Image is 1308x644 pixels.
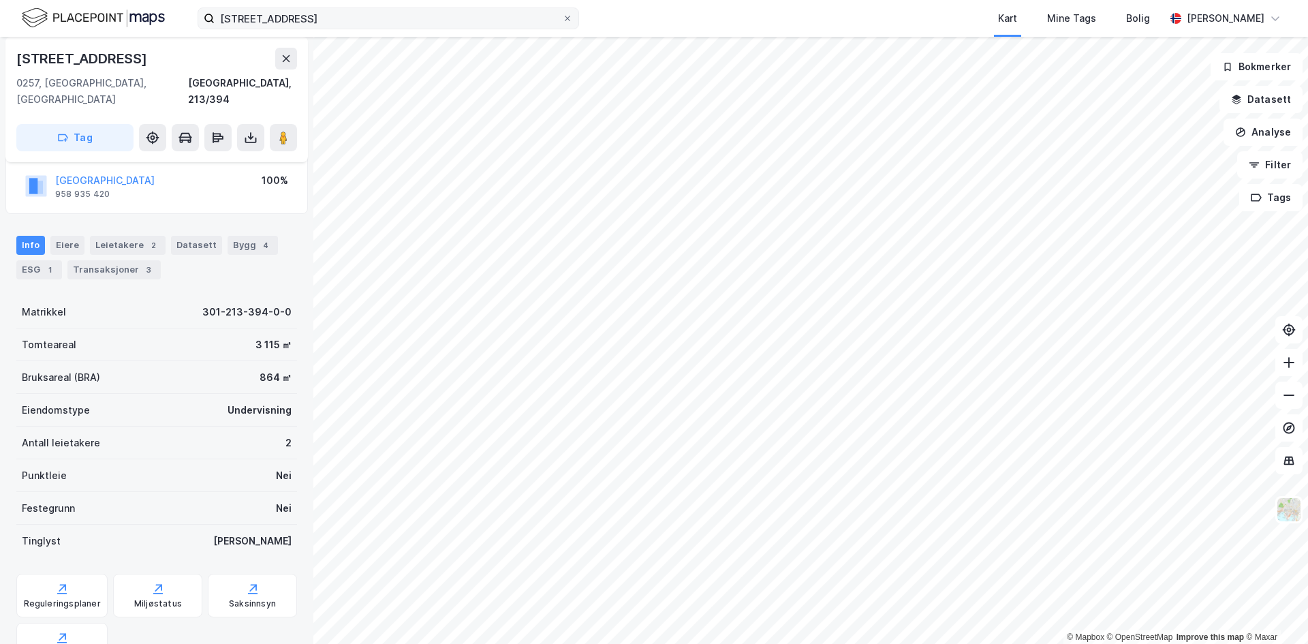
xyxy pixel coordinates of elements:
div: ESG [16,260,62,279]
button: Bokmerker [1211,53,1303,80]
div: Eiere [50,236,84,255]
div: [STREET_ADDRESS] [16,48,150,70]
div: Nei [276,467,292,484]
div: Bygg [228,236,278,255]
div: Antall leietakere [22,435,100,451]
button: Filter [1237,151,1303,179]
div: 100% [262,172,288,189]
div: [GEOGRAPHIC_DATA], 213/394 [188,75,297,108]
a: Improve this map [1177,632,1244,642]
div: Mine Tags [1047,10,1096,27]
button: Datasett [1219,86,1303,113]
iframe: Chat Widget [1240,579,1308,644]
div: Leietakere [90,236,166,255]
div: Saksinnsyn [229,598,276,609]
div: Miljøstatus [134,598,182,609]
div: 0257, [GEOGRAPHIC_DATA], [GEOGRAPHIC_DATA] [16,75,188,108]
div: 3 [142,263,155,277]
div: Tinglyst [22,533,61,549]
div: Festegrunn [22,500,75,517]
div: [PERSON_NAME] [213,533,292,549]
div: 958 935 420 [55,189,110,200]
div: Tomteareal [22,337,76,353]
div: Datasett [171,236,222,255]
input: Søk på adresse, matrikkel, gårdeiere, leietakere eller personer [215,8,562,29]
div: Eiendomstype [22,402,90,418]
div: 301-213-394-0-0 [202,304,292,320]
div: Kart [998,10,1017,27]
div: Transaksjoner [67,260,161,279]
div: Punktleie [22,467,67,484]
div: 3 115 ㎡ [255,337,292,353]
div: 2 [146,239,160,252]
button: Tags [1239,184,1303,211]
div: 2 [285,435,292,451]
div: 1 [43,263,57,277]
div: 4 [259,239,272,252]
div: Undervisning [228,402,292,418]
img: logo.f888ab2527a4732fd821a326f86c7f29.svg [22,6,165,30]
div: Reguleringsplaner [24,598,101,609]
div: Bruksareal (BRA) [22,369,100,386]
a: OpenStreetMap [1107,632,1173,642]
div: Matrikkel [22,304,66,320]
div: Nei [276,500,292,517]
a: Mapbox [1067,632,1104,642]
div: [PERSON_NAME] [1187,10,1264,27]
img: Z [1276,497,1302,523]
div: 864 ㎡ [260,369,292,386]
button: Analyse [1224,119,1303,146]
div: Bolig [1126,10,1150,27]
button: Tag [16,124,134,151]
div: Info [16,236,45,255]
